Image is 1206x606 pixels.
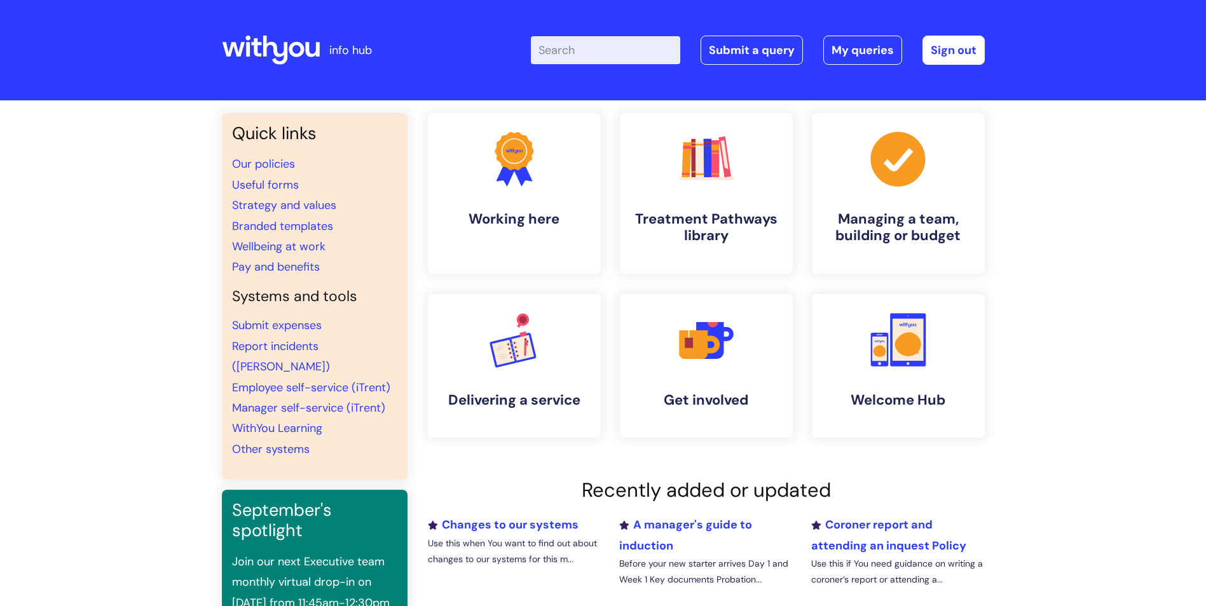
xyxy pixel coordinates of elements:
h4: Treatment Pathways library [630,211,783,245]
a: Wellbeing at work [232,239,325,254]
a: Coroner report and attending an inquest Policy [811,517,966,553]
input: Search [531,36,680,64]
a: Changes to our systems [428,517,579,532]
h4: Managing a team, building or budget [822,211,975,245]
a: Useful forms [232,177,299,192]
a: Delivering a service [428,294,601,438]
a: Report incidents ([PERSON_NAME]) [232,339,330,374]
h4: Delivering a service [438,392,591,408]
a: Sign out [922,36,985,65]
h4: Working here [438,211,591,227]
p: Before your new starter arrives Day 1 and Week 1 Key documents Probation... [619,556,792,588]
a: Employee self-service (iTrent) [232,380,390,395]
a: Branded templates [232,219,333,234]
a: Submit expenses [232,318,322,333]
p: Use this when You want to find out about changes to our systems for this m... [428,535,601,567]
h4: Systems and tools [232,288,397,306]
div: | - [531,36,985,65]
a: Welcome Hub [812,294,985,438]
h2: Recently added or updated [428,478,985,502]
p: Use this if You need guidance on writing a coroner’s report or attending a... [811,556,984,588]
a: Pay and benefits [232,259,320,274]
a: WithYou Learning [232,421,322,436]
h3: Quick links [232,123,397,144]
h4: Welcome Hub [822,392,975,408]
a: Treatment Pathways library [620,113,793,274]
a: Strategy and values [232,198,336,213]
a: Our policies [232,156,295,172]
a: Managing a team, building or budget [812,113,985,274]
a: Working here [428,113,601,274]
a: Get involved [620,294,793,438]
a: Manager self-service (iTrent) [232,400,385,415]
a: My queries [823,36,902,65]
p: info hub [329,40,372,60]
a: A manager's guide to induction [619,517,752,553]
a: Submit a query [701,36,803,65]
h3: September's spotlight [232,500,397,541]
a: Other systems [232,441,310,457]
h4: Get involved [630,392,783,408]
